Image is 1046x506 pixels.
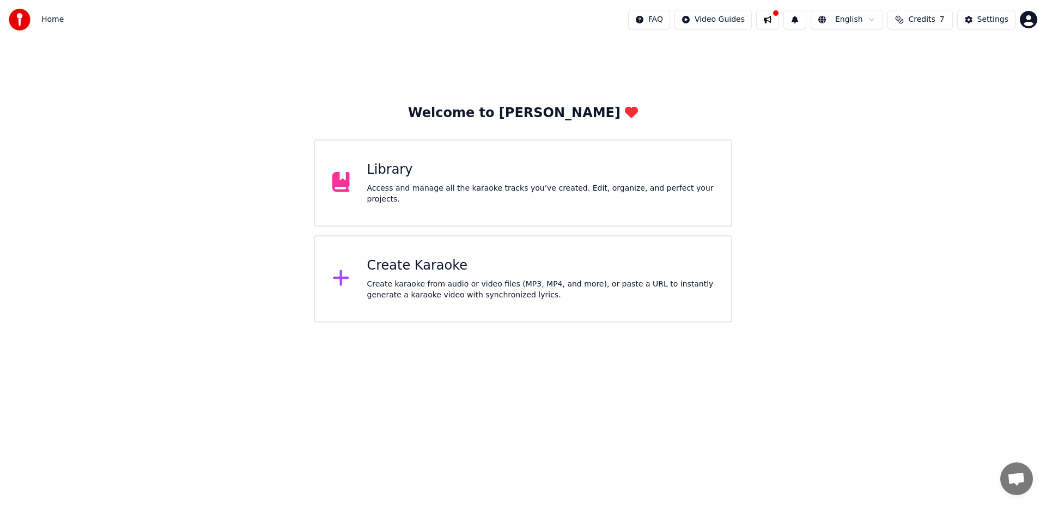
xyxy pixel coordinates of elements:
span: Home [41,14,64,25]
div: Access and manage all the karaoke tracks you’ve created. Edit, organize, and perfect your projects. [367,183,714,205]
div: Open chat [1000,462,1033,495]
div: Create Karaoke [367,257,714,275]
div: Create karaoke from audio or video files (MP3, MP4, and more), or paste a URL to instantly genera... [367,279,714,301]
div: Welcome to [PERSON_NAME] [408,105,638,122]
div: Settings [977,14,1008,25]
img: youka [9,9,31,31]
button: Settings [957,10,1015,29]
button: Credits7 [887,10,953,29]
nav: breadcrumb [41,14,64,25]
button: Video Guides [674,10,752,29]
div: Library [367,161,714,179]
span: 7 [940,14,945,25]
button: FAQ [628,10,670,29]
span: Credits [908,14,935,25]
